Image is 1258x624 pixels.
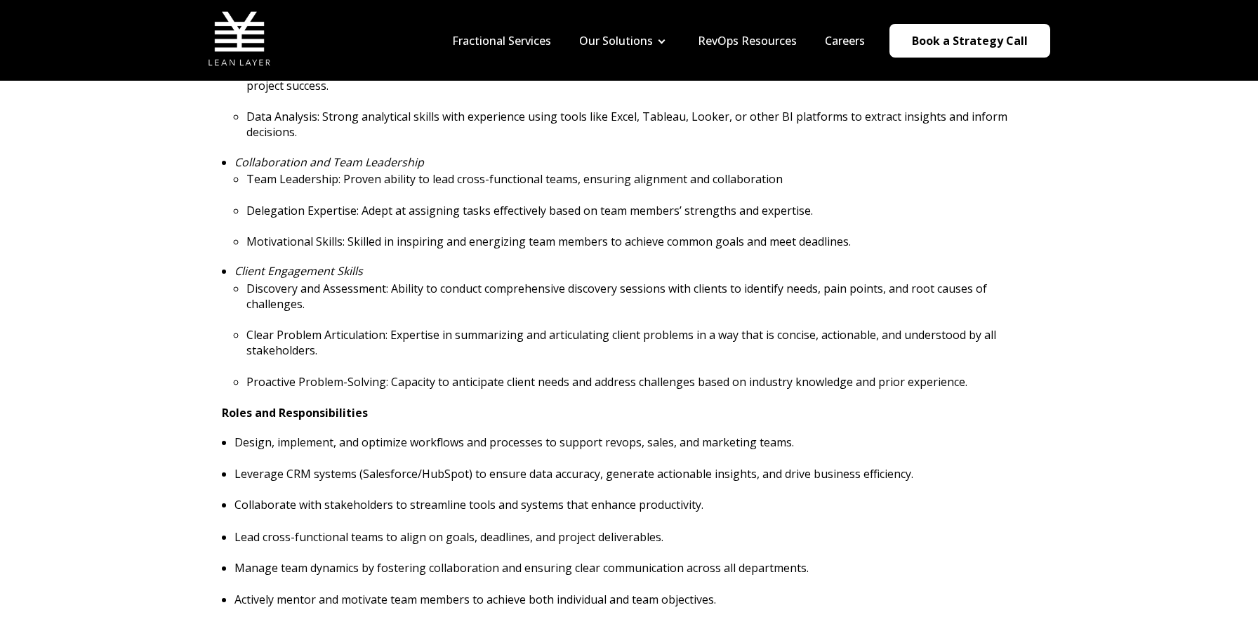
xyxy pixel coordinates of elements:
div: Navigation Menu [438,33,879,48]
p: Lead cross-functional teams to align on goals, deadlines, and project deliverables. [234,529,1036,545]
a: Our Solutions [579,33,653,48]
a: RevOps Resources [698,33,797,48]
p: Discovery and Assessment: Ability to conduct comprehensive discovery sessions with clients to ide... [246,281,1036,312]
p: Leverage CRM systems (Salesforce/HubSpot) to ensure data accuracy, generate actionable insights, ... [234,466,1036,482]
p: Actively mentor and motivate team members to achieve both individual and team objectives. [234,592,1036,607]
p: Motivational Skills: Skilled in inspiring and energizing team members to achieve common goals and... [246,234,1036,249]
p: Delegation Expertise: Adept at assigning tasks effectively based on team members’ strengths and e... [246,203,1036,218]
a: Fractional Services [452,33,551,48]
em: Collaboration and Team Leadership [234,154,424,170]
p: Proactive Problem-Solving: Capacity to anticipate client needs and address challenges based on in... [246,374,1036,390]
a: Book a Strategy Call [889,24,1050,58]
img: Lean Layer Logo [208,7,271,70]
p: Collaborate with stakeholders to streamline tools and systems that enhance productivity. [234,497,1036,512]
p: Design, implement, and optimize workflows and processes to support revops, sales, and marketing t... [234,434,1036,450]
p: Manage team dynamics by fostering collaboration and ensuring clear communication across all depar... [234,560,1036,576]
p: Clear Problem Articulation: Expertise in summarizing and articulating client problems in a way th... [246,327,1036,358]
p: Team Leadership: Proven ability to lead cross-functional teams, ensuring alignment and collaboration [246,171,1036,187]
p: Data Analysis: Strong analytical skills with experience using tools like Excel, Tableau, Looker, ... [246,109,1036,140]
strong: Roles and Responsibilities [222,405,368,420]
em: Client Engagement Skills [234,263,363,279]
a: Careers [825,33,865,48]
